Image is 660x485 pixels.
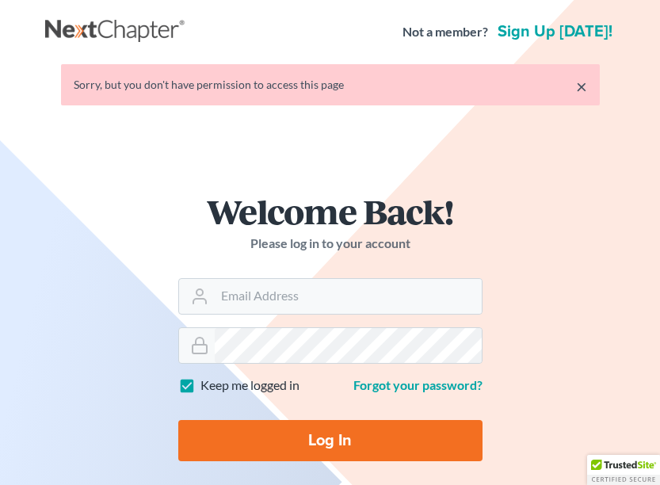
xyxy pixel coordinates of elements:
strong: Not a member? [402,23,488,41]
p: Please log in to your account [178,235,483,253]
a: Forgot your password? [353,377,483,392]
div: Sorry, but you don't have permission to access this page [74,77,587,93]
input: Log In [178,420,483,461]
input: Email Address [215,279,482,314]
label: Keep me logged in [200,376,299,395]
h1: Welcome Back! [178,194,483,228]
div: TrustedSite Certified [587,455,660,485]
a: × [576,77,587,96]
a: Sign up [DATE]! [494,24,616,40]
